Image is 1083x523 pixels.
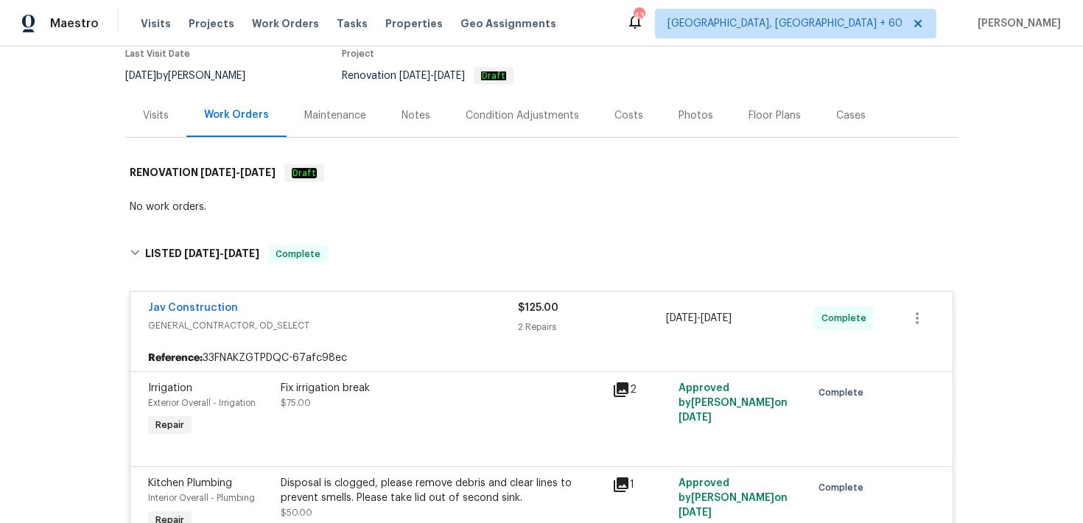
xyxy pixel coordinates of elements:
[304,108,366,123] div: Maintenance
[434,71,465,81] span: [DATE]
[612,381,670,399] div: 2
[200,167,236,178] span: [DATE]
[125,71,156,81] span: [DATE]
[240,167,276,178] span: [DATE]
[130,345,953,371] div: 33FNAKZGTPDQC-67afc98ec
[292,168,317,178] em: Draft
[141,16,171,31] span: Visits
[50,16,99,31] span: Maestro
[125,150,958,197] div: RENOVATION [DATE]-[DATE]Draft
[252,16,319,31] span: Work Orders
[281,476,603,505] div: Disposal is clogged, please remove debris and clear lines to prevent smells. Please take lid out ...
[281,381,603,396] div: Fix irrigation break
[821,311,872,326] span: Complete
[518,320,666,334] div: 2 Repairs
[125,49,190,58] span: Last Visit Date
[972,16,1061,31] span: [PERSON_NAME]
[836,108,866,123] div: Cases
[270,247,326,261] span: Complete
[337,18,368,29] span: Tasks
[749,108,801,123] div: Floor Plans
[667,16,902,31] span: [GEOGRAPHIC_DATA], [GEOGRAPHIC_DATA] + 60
[679,383,788,423] span: Approved by [PERSON_NAME] on
[130,164,276,182] h6: RENOVATION
[466,108,579,123] div: Condition Adjustments
[402,108,430,123] div: Notes
[666,313,697,323] span: [DATE]
[399,71,430,81] span: [DATE]
[224,248,259,259] span: [DATE]
[399,71,465,81] span: -
[150,418,190,432] span: Repair
[679,413,712,423] span: [DATE]
[148,303,238,313] a: Jav Construction
[125,67,263,85] div: by [PERSON_NAME]
[148,399,256,407] span: Exterior Overall - Irrigation
[148,494,255,502] span: Interior Overall - Plumbing
[148,383,192,393] span: Irrigation
[460,16,556,31] span: Geo Assignments
[666,311,732,326] span: -
[614,108,643,123] div: Costs
[679,508,712,518] span: [DATE]
[634,9,644,24] div: 434
[184,248,259,259] span: -
[819,480,869,495] span: Complete
[148,478,232,488] span: Kitchen Plumbing
[281,508,312,517] span: $50.00
[130,200,953,214] div: No work orders.
[679,108,713,123] div: Photos
[518,303,558,313] span: $125.00
[281,399,311,407] span: $75.00
[679,478,788,518] span: Approved by [PERSON_NAME] on
[143,108,169,123] div: Visits
[125,231,958,278] div: LISTED [DATE]-[DATE]Complete
[148,318,518,333] span: GENERAL_CONTRACTOR, OD_SELECT
[148,351,203,365] b: Reference:
[342,49,374,58] span: Project
[342,71,514,81] span: Renovation
[189,16,234,31] span: Projects
[701,313,732,323] span: [DATE]
[385,16,443,31] span: Properties
[184,248,220,259] span: [DATE]
[200,167,276,178] span: -
[612,476,670,494] div: 1
[819,385,869,400] span: Complete
[481,71,506,81] em: Draft
[204,108,269,122] div: Work Orders
[145,245,259,263] h6: LISTED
